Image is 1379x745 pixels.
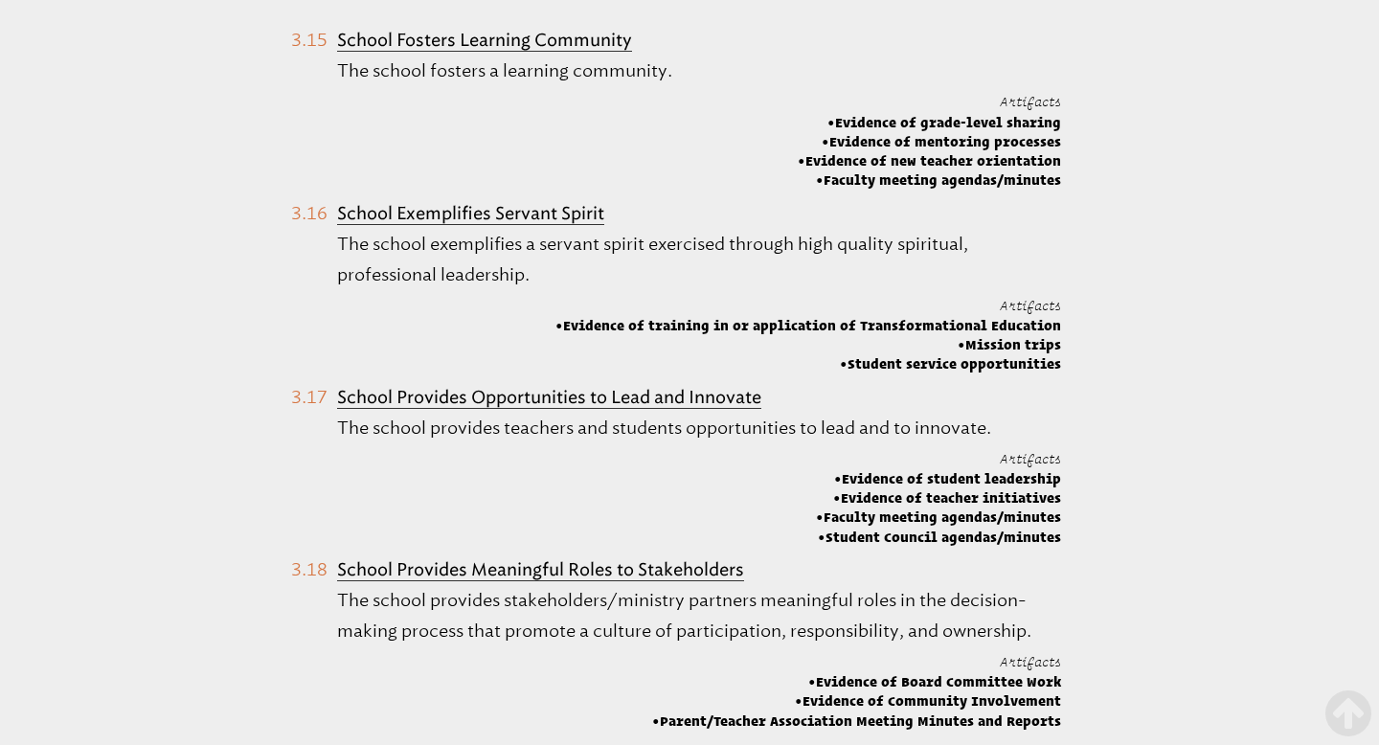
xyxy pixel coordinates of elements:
span: Evidence of teacher initiatives [816,488,1061,508]
span: Faculty meeting agendas/minutes [798,170,1061,190]
span: Evidence of Community Involvement [652,691,1061,711]
span: Artifacts [1000,451,1061,466]
span: Evidence of grade-level sharing [798,113,1061,132]
b: School Fosters Learning Community [337,30,632,51]
span: Evidence of Board Committee Work [652,672,1061,691]
p: The school fosters a learning community. [337,56,1061,86]
p: The school provides stakeholders/ministry partners meaningful roles in the decision-making proces... [337,585,1061,646]
span: Evidence of mentoring processes [798,132,1061,151]
p: The school exemplifies a servant spirit exercised through high quality spiritual, professional le... [337,229,1061,290]
span: Artifacts [1000,654,1061,669]
p: The school provides teachers and students opportunities to lead and to innovate. [337,413,1061,443]
span: Parent/Teacher Association Meeting Minutes and Reports [652,711,1061,731]
span: Evidence of student leadership [816,469,1061,488]
b: School Provides Opportunities to Lead and Innovate [337,387,761,408]
span: Mission trips [555,335,1061,354]
span: Artifacts [1000,298,1061,313]
span: Student Council agendas/minutes [816,528,1061,547]
b: School Exemplifies Servant Spirit [337,203,604,224]
b: School Provides Meaningful Roles to Stakeholders [337,559,744,580]
span: Faculty meeting agendas/minutes [816,508,1061,527]
span: Evidence of new teacher orientation [798,151,1061,170]
span: Evidence of training in or application of Transformational Education [555,316,1061,335]
span: Artifacts [1000,94,1061,109]
span: Student service opportunities [555,354,1061,373]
